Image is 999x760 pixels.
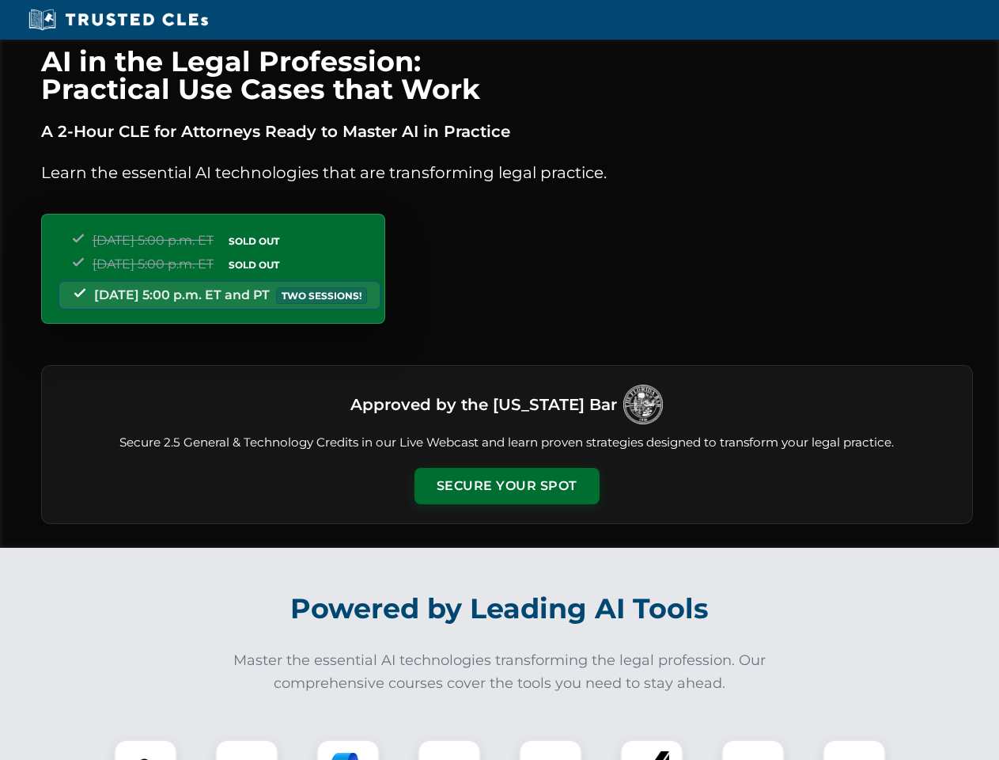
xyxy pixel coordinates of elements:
span: SOLD OUT [223,233,285,249]
p: Learn the essential AI technologies that are transforming legal practice. [41,160,973,185]
p: Master the essential AI technologies transforming the legal profession. Our comprehensive courses... [223,649,777,695]
h3: Approved by the [US_STATE] Bar [350,390,617,419]
span: SOLD OUT [223,256,285,273]
button: Secure Your Spot [414,468,600,504]
p: Secure 2.5 General & Technology Credits in our Live Webcast and learn proven strategies designed ... [61,434,953,452]
span: [DATE] 5:00 p.m. ET [93,256,214,272]
img: Logo [623,385,663,424]
p: A 2-Hour CLE for Attorneys Ready to Master AI in Practice [41,119,973,144]
img: Trusted CLEs [24,8,213,32]
span: [DATE] 5:00 p.m. ET [93,233,214,248]
h2: Powered by Leading AI Tools [62,581,938,636]
h1: AI in the Legal Profession: Practical Use Cases that Work [41,47,973,103]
